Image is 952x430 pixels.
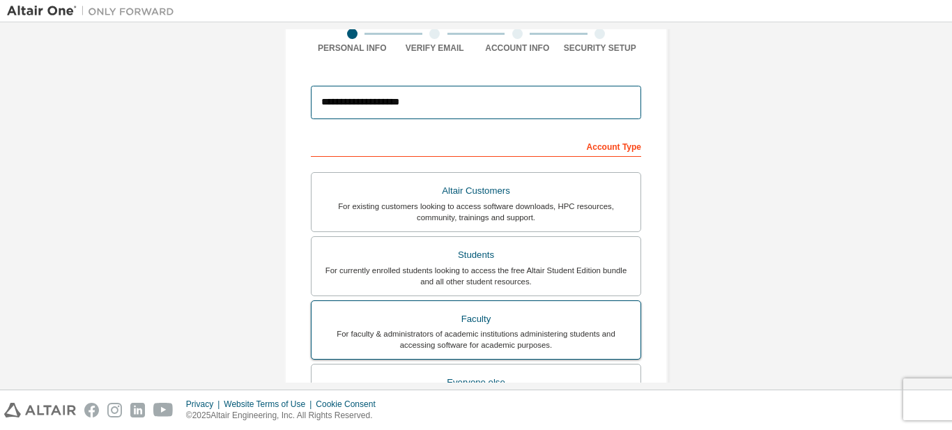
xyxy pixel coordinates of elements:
img: instagram.svg [107,403,122,417]
div: For existing customers looking to access software downloads, HPC resources, community, trainings ... [320,201,632,223]
div: Account Type [311,135,641,157]
img: Altair One [7,4,181,18]
p: © 2025 Altair Engineering, Inc. All Rights Reserved. [186,410,384,422]
div: Account Info [476,43,559,54]
div: Everyone else [320,373,632,392]
img: linkedin.svg [130,403,145,417]
img: altair_logo.svg [4,403,76,417]
div: Privacy [186,399,224,410]
div: For faculty & administrators of academic institutions administering students and accessing softwa... [320,328,632,351]
div: For currently enrolled students looking to access the free Altair Student Edition bundle and all ... [320,265,632,287]
div: Cookie Consent [316,399,383,410]
div: Students [320,245,632,265]
div: Verify Email [394,43,477,54]
div: Altair Customers [320,181,632,201]
div: Faculty [320,309,632,329]
div: Website Terms of Use [224,399,316,410]
img: youtube.svg [153,403,174,417]
img: facebook.svg [84,403,99,417]
div: Personal Info [311,43,394,54]
div: Security Setup [559,43,642,54]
